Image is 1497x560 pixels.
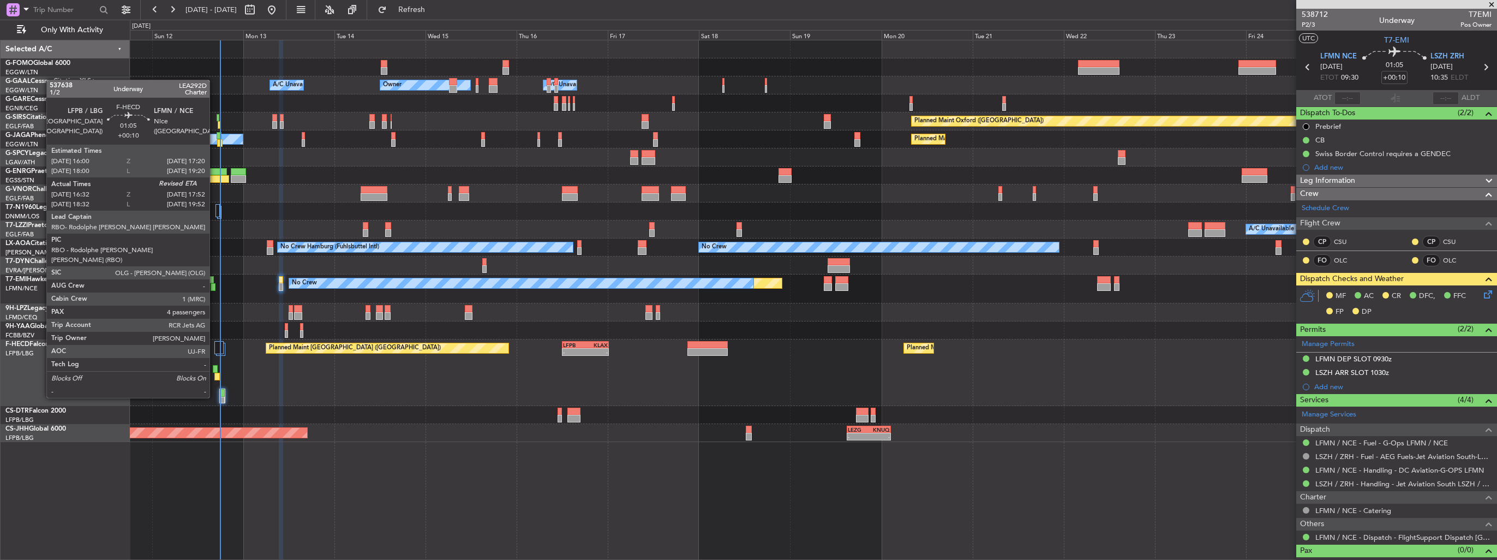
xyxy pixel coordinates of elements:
button: Refresh [373,1,438,19]
div: LSZH ARR SLOT 1030z [1315,368,1389,377]
span: F-HECD [5,341,29,348]
div: Planned Maint [GEOGRAPHIC_DATA] ([GEOGRAPHIC_DATA]) [914,131,1086,147]
span: LX-AOA [5,240,31,247]
a: LX-AOACitation Mustang [5,240,83,247]
a: CS-JHHGlobal 6000 [5,426,66,432]
span: FFC [1453,291,1466,302]
div: Mon 20 [882,30,973,40]
a: FCBB/BZV [5,331,34,339]
div: No Crew Hamburg (Fuhlsbuttel Intl) [280,239,379,255]
div: CB [1315,135,1325,145]
a: EGLF/FAB [5,194,34,202]
a: LFPB/LBG [5,416,34,424]
span: (2/2) [1458,323,1474,335]
a: OLC [1334,255,1358,265]
span: Dispatch [1300,424,1330,436]
a: EGGW/LTN [5,68,38,76]
span: P2/3 [1302,20,1328,29]
a: LFMN / NCE - Dispatch - FlightSupport Dispatch [GEOGRAPHIC_DATA] [1315,533,1492,542]
span: 10:35 [1430,73,1448,84]
span: DP [1362,307,1372,318]
a: Manage Permits [1302,339,1355,350]
div: Owner [383,77,402,93]
div: LFPB [563,342,585,348]
span: Only With Activity [28,26,115,34]
span: Permits [1300,324,1326,336]
div: CP [1313,236,1331,248]
a: EGGW/LTN [5,140,38,148]
span: Refresh [389,6,435,14]
div: Planned Maint [GEOGRAPHIC_DATA] ([GEOGRAPHIC_DATA]) [907,340,1079,356]
span: [DATE] - [DATE] [185,5,237,15]
span: T7-N1960 [5,204,36,211]
div: Mon 13 [243,30,334,40]
span: Leg Information [1300,175,1355,187]
span: LFMN NCE [1320,51,1357,62]
a: CS-DTRFalcon 2000 [5,408,66,414]
div: - [585,349,608,355]
span: ELDT [1451,73,1468,84]
div: Add new [1314,382,1492,391]
div: Tue 21 [973,30,1064,40]
span: T7-LZZI [5,222,28,229]
a: LFMD/CEQ [5,313,37,321]
span: T7-DYN [5,258,30,265]
a: LGAV/ATH [5,158,35,166]
a: LFMN / NCE - Handling - DC Aviation-G-OPS LFMN [1315,466,1484,475]
div: Planned Maint [GEOGRAPHIC_DATA] ([GEOGRAPHIC_DATA]) [269,340,441,356]
a: LFPB/LBG [5,434,34,442]
span: [DATE] [1320,62,1343,73]
div: Wed 15 [426,30,517,40]
span: 9H-LPZ [5,305,27,312]
div: A/C Unavailable [273,77,318,93]
a: Schedule Crew [1302,203,1349,214]
a: EGGW/LTN [5,86,38,94]
span: Pos Owner [1460,20,1492,29]
span: T7-EMI [5,276,27,283]
span: ATOT [1314,93,1332,104]
a: G-GAALCessna Citation XLS+ [5,78,95,85]
a: G-FOMOGlobal 6000 [5,60,70,67]
a: T7-DYNChallenger 604 [5,258,77,265]
a: CSU [1443,237,1468,247]
span: G-GAAL [5,78,31,85]
div: Fri 24 [1246,30,1337,40]
span: CS-JHH [5,426,29,432]
a: EGNR/CEG [5,104,38,112]
span: AC [1364,291,1374,302]
span: Dispatch To-Dos [1300,107,1355,120]
button: Only With Activity [12,21,118,39]
div: Wed 22 [1064,30,1155,40]
span: 01:05 [1386,60,1403,71]
span: (2/2) [1458,107,1474,118]
div: FO [1313,254,1331,266]
span: Flight Crew [1300,217,1340,230]
a: LFMN / NCE - Fuel - G-Ops LFMN / NCE [1315,438,1448,448]
span: Services [1300,394,1328,407]
span: G-SIRS [5,114,26,121]
a: LSZH / ZRH - Fuel - AEG Fuels-Jet Aviation South-LSZH/ZRH [1315,452,1492,461]
input: Trip Number [33,2,96,18]
a: G-SPCYLegacy 650 [5,150,64,157]
a: G-ENRGPraetor 600 [5,168,68,175]
span: T7EMI [1460,9,1492,20]
a: EVRA/[PERSON_NAME] [5,266,73,275]
div: LFMN DEP SLOT 0930z [1315,354,1392,364]
span: G-FOMO [5,60,33,67]
div: Fri 17 [608,30,699,40]
span: Others [1300,518,1324,531]
div: CP [1422,236,1440,248]
span: 538712 [1302,9,1328,20]
div: No Crew [702,239,727,255]
div: Sat 18 [699,30,790,40]
span: G-VNOR [5,186,32,193]
a: F-HECDFalcon 7X [5,341,59,348]
span: Crew [1300,188,1319,200]
a: T7-EMIHawker 900XP [5,276,72,283]
span: 9H-YAA [5,323,30,330]
div: - [848,433,869,440]
a: LFPB/LBG [5,349,34,358]
input: --:-- [1334,92,1361,105]
span: (4/4) [1458,394,1474,406]
div: KLAX [585,342,608,348]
